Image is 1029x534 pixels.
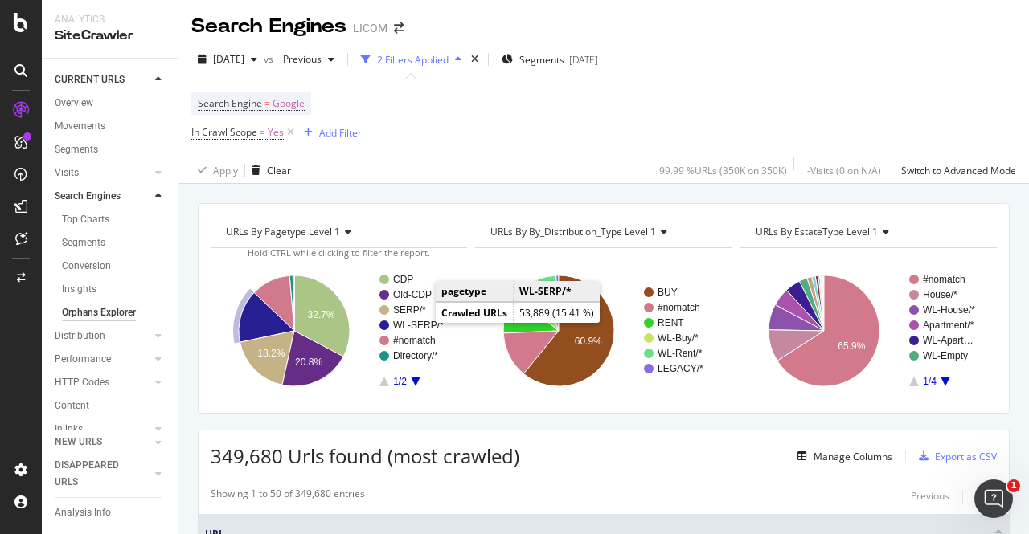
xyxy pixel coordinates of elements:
div: Segments [55,141,98,158]
text: Directory/* [393,350,438,361]
div: Analytics [55,13,165,26]
a: Distribution [55,328,150,344]
span: URLs By pagetype Level 1 [226,225,340,238]
text: WL-SERP/* [393,320,444,331]
div: 99.99 % URLs ( 350K on 350K ) [659,164,787,177]
button: [DATE] [191,47,264,72]
a: Overview [55,95,166,112]
div: CURRENT URLS [55,71,125,88]
text: Apartment/* [923,320,974,331]
text: WL-Empty [923,350,968,361]
text: 60.9% [575,336,602,348]
text: 20.8% [295,357,322,368]
button: Clear [245,157,291,183]
span: Hold CTRL while clicking to filter the report. [248,247,430,259]
div: 2 Filters Applied [377,53,449,67]
svg: A chart. [211,261,463,401]
td: WL-SERP/* [514,281,601,302]
span: 2025 Sep. 12th [213,52,244,66]
text: LEGACY/* [658,363,703,374]
a: Inlinks [55,421,150,438]
a: NEW URLS [55,434,150,450]
text: 1/4 [923,376,937,387]
a: Visits [55,165,150,181]
span: Yes [268,121,284,144]
h4: URLs By by_Distribution_Type Level 1 [487,219,717,245]
text: Old-CDP [393,289,432,300]
a: HTTP Codes [55,374,150,391]
text: CDP [393,274,413,285]
svg: A chart. [740,261,993,401]
button: Add Filter [297,123,362,142]
div: Insights [62,281,96,298]
button: Previous [277,47,341,72]
svg: A chart. [475,261,728,401]
text: RENT [658,317,684,328]
div: Overview [55,95,93,112]
text: WL-Buy/* [658,332,699,344]
a: Search Engines [55,188,150,205]
h4: URLs By pagetype Level 1 [223,219,453,245]
div: Movements [55,118,105,135]
button: Manage Columns [791,446,892,466]
div: Distribution [55,328,105,344]
div: Clear [267,164,291,177]
div: DISAPPEARED URLS [55,457,136,491]
div: NEW URLS [55,434,102,450]
a: Top Charts [62,211,166,228]
div: arrow-right-arrow-left [394,22,404,34]
h4: URLs By EstateType Level 1 [752,219,982,245]
span: Google [273,92,305,115]
div: Search Engines [55,188,121,205]
a: DISAPPEARED URLS [55,457,150,491]
div: Top Charts [62,211,109,228]
a: Orphans Explorer [62,304,166,321]
a: Insights [62,281,166,298]
button: Apply [191,157,238,183]
div: Content [55,397,89,414]
a: CURRENT URLS [55,71,150,88]
a: Segments [62,234,166,251]
div: LICOM [353,20,387,36]
span: Search Engine [198,96,262,110]
div: times [468,51,482,67]
text: #nomatch [923,274,965,285]
text: WL-House/* [923,304,975,316]
a: Content [55,397,166,414]
span: In Crawl Scope [191,125,257,139]
div: Orphans Explorer [62,304,136,321]
div: Analysis Info [55,504,111,521]
div: Visits [55,165,79,181]
td: pagetype [436,281,514,302]
span: vs [264,52,277,66]
div: Performance [55,351,111,368]
a: Segments [55,141,166,158]
div: Search Engines [191,13,346,40]
text: 1/2 [393,376,407,387]
div: Add Filter [319,126,362,140]
text: WL-Rent/* [658,348,703,359]
div: [DATE] [569,53,598,67]
span: Segments [519,53,564,67]
span: URLs By by_Distribution_Type Level 1 [490,225,656,238]
div: Export as CSV [935,450,997,463]
a: Movements [55,118,166,135]
span: Previous [277,52,322,66]
span: URLs By EstateType Level 1 [756,225,878,238]
a: Performance [55,351,150,368]
button: Switch to Advanced Mode [895,157,1016,183]
div: Conversion [62,258,111,275]
button: Previous [911,487,949,506]
text: WL-Apart… [923,335,974,346]
div: Segments [62,234,105,251]
text: BUY [658,287,678,298]
div: - Visits ( 0 on N/A ) [807,164,881,177]
text: SERP/* [393,304,426,316]
text: #nomatch [393,335,436,346]
div: Showing 1 to 50 of 349,680 entries [211,487,365,506]
div: Manage Columns [814,450,892,463]
button: Export as CSV [912,443,997,469]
